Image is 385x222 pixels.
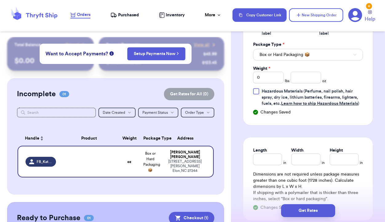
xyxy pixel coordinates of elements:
[14,56,86,66] p: $ 0.00
[140,131,161,146] th: Package Type
[17,89,56,99] h2: Incomplete
[165,150,206,159] div: [PERSON_NAME] [PERSON_NAME]
[285,78,289,83] span: lbs
[118,12,139,18] span: Purchased
[260,109,291,115] span: Changes Saved
[194,42,217,48] a: View all
[25,135,39,142] span: Handle
[143,152,160,172] span: Box or Hard Packaging 📦
[203,51,217,57] div: $ 45.99
[260,52,310,58] span: Box or Hard Packaging 📦
[159,12,185,18] a: Inventory
[322,160,325,165] span: in
[262,89,303,93] span: Hazardous Materials
[365,15,375,23] span: Help
[77,12,90,18] span: Orders
[291,147,304,153] label: Width
[164,88,214,100] button: Get Rates for All (0)
[322,78,326,83] span: oz
[17,108,96,117] input: Search
[253,171,363,202] div: Dimensions are not required unless package measures greater than one cubic foot (1728 inches). Ca...
[194,42,209,48] span: View all
[330,147,343,153] label: Height
[84,215,94,221] span: 01
[37,159,52,164] span: FB_KatieJones
[59,91,69,97] span: 01
[106,42,140,48] p: Recent Payments
[134,51,179,57] a: Setup Payments Now
[165,159,206,173] div: [STREET_ADDRESS][PERSON_NAME] Elon , NC 27244
[253,42,284,48] label: Package Type
[166,12,185,18] span: Inventory
[98,108,136,117] button: Date Created
[181,108,214,117] button: Order Type
[253,147,267,153] label: Length
[348,8,362,22] a: 6
[205,12,221,18] div: More
[262,89,359,106] span: (Perfume, nail polish, hair spray, dry ice, lithium batteries, firearms, lighters, fuels, etc. )
[281,204,335,217] button: Get Rates
[39,135,44,142] button: Sort ascending
[66,42,79,48] span: Payout
[138,108,178,117] button: Payment Status
[127,47,185,60] button: Setup Payments Now
[60,131,119,146] th: Product
[14,42,41,48] p: Total Balance
[366,3,372,9] div: 6
[289,8,343,22] button: New Shipping Order
[253,49,363,61] button: Box or Hard Packaging 📦
[46,50,108,57] span: Want to Accept Payments?
[365,10,375,23] a: Help
[70,12,90,18] a: Orders
[66,42,86,48] a: Payout
[232,8,287,22] button: Copy Customer Link
[119,131,140,146] th: Weight
[253,65,270,72] label: Weight
[161,131,214,146] th: Address
[142,111,168,114] span: Payment Status
[281,101,358,106] a: Learn how to ship Hazardous Materials
[360,160,363,165] span: in
[127,160,131,164] strong: oz
[202,60,217,66] div: $ 123.45
[253,190,363,202] p: If shipping with a polymailer that is thicker than three inches, select "Box or hard packaging".
[103,111,125,114] span: Date Created
[185,111,204,114] span: Order Type
[283,160,286,165] span: in
[110,12,139,18] a: Purchased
